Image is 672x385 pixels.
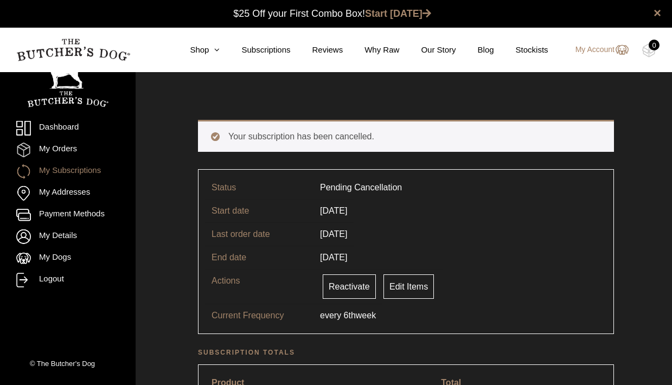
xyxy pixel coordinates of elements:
[205,269,313,304] td: Actions
[198,120,614,152] div: Your subscription has been cancelled.
[649,40,660,50] div: 0
[16,208,119,222] a: Payment Methods
[16,143,119,157] a: My Orders
[168,44,220,56] a: Shop
[205,222,313,246] td: Last order date
[198,347,614,358] h2: Subscription totals
[16,273,119,287] a: Logout
[494,44,548,56] a: Stockists
[313,176,408,199] td: Pending Cancellation
[205,246,313,269] td: End date
[323,274,376,299] a: Reactivate
[16,186,119,201] a: My Addresses
[27,56,108,107] img: TBD_Portrait_Logo_White.png
[320,309,356,322] span: every 6th
[16,164,119,179] a: My Subscriptions
[343,44,399,56] a: Why Raw
[16,121,119,136] a: Dashboard
[313,246,354,269] td: [DATE]
[291,44,343,56] a: Reviews
[205,176,313,199] td: Status
[313,199,354,222] td: [DATE]
[642,43,656,57] img: TBD_Cart-Empty.png
[16,229,119,244] a: My Details
[399,44,456,56] a: Our Story
[565,43,629,56] a: My Account
[365,8,431,19] a: Start [DATE]
[220,44,290,56] a: Subscriptions
[456,44,494,56] a: Blog
[205,199,313,222] td: Start date
[313,222,354,246] td: [DATE]
[654,7,661,20] a: close
[212,309,320,322] p: Current Frequency
[356,309,376,322] span: week
[383,274,434,299] a: Edit Items
[16,251,119,266] a: My Dogs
